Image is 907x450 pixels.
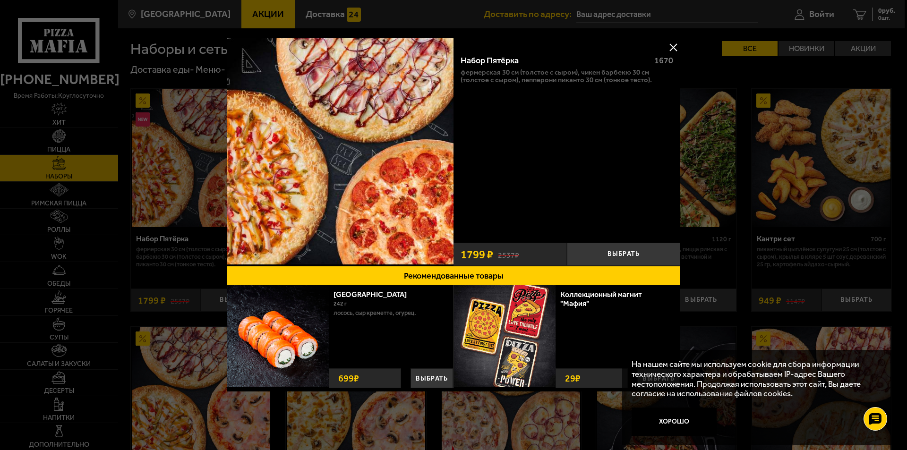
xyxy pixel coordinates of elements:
p: Фермерская 30 см (толстое с сыром), Чикен Барбекю 30 см (толстое с сыром), Пепперони Пиканто 30 с... [461,68,673,84]
span: 1670 [654,55,673,66]
a: [GEOGRAPHIC_DATA] [334,290,416,299]
button: Хорошо [632,408,717,436]
s: 2537 ₽ [498,249,519,259]
span: 242 г [334,300,347,307]
button: Выбрать [411,368,453,388]
button: Рекомендованные товары [227,266,680,285]
img: Набор Пятёрка [227,38,453,264]
button: Выбрать [567,243,680,266]
strong: 699 ₽ [336,369,361,388]
a: Коллекционный магнит "Мафия" [560,290,642,308]
div: Набор Пятёрка [461,56,646,66]
p: лосось, Сыр креметте, огурец. [334,308,446,318]
p: На нашем сайте мы используем cookie для сбора информации технического характера и обрабатываем IP... [632,359,879,399]
strong: 29 ₽ [563,369,583,388]
span: 1799 ₽ [461,249,493,260]
a: Набор Пятёрка [227,38,453,266]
